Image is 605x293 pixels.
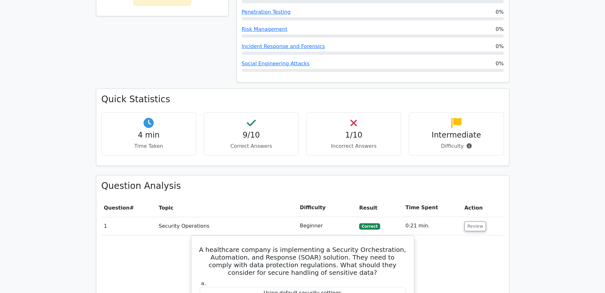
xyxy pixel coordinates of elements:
[312,131,396,140] h4: 1/10
[496,43,504,50] span: 0%
[297,217,357,235] td: Beginner
[312,142,396,150] p: Incorrect Answers
[156,199,297,217] th: Topic
[496,60,504,68] span: 0%
[496,8,504,16] span: 0%
[101,181,504,191] h3: Question Analysis
[357,199,403,217] th: Result
[107,131,191,140] h4: 4 min
[209,131,293,140] h4: 9/10
[464,221,486,231] button: Review
[201,280,206,286] span: a.
[297,199,357,217] th: Difficulty
[156,217,297,235] td: Security Operations
[242,43,325,49] a: Incident Response and Forensics
[209,142,293,150] p: Correct Answers
[107,142,191,150] p: Time Taken
[403,199,462,217] th: Time Spent
[101,94,504,105] h3: Quick Statistics
[462,199,504,217] th: Action
[199,246,406,276] h5: A healthcare company is implementing a Security Orchestration, Automation, and Response (SOAR) so...
[242,26,288,32] a: Risk Management
[242,9,291,15] a: Penetration Testing
[359,223,380,230] span: Correct
[101,217,156,235] td: 1
[414,131,498,140] h4: Intermediate
[101,199,156,217] th: #
[403,217,462,235] td: 0:21 min.
[242,61,310,67] a: Social Engineering Attacks
[104,205,130,211] span: Question
[496,25,504,33] span: 0%
[414,142,498,150] p: Difficulty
